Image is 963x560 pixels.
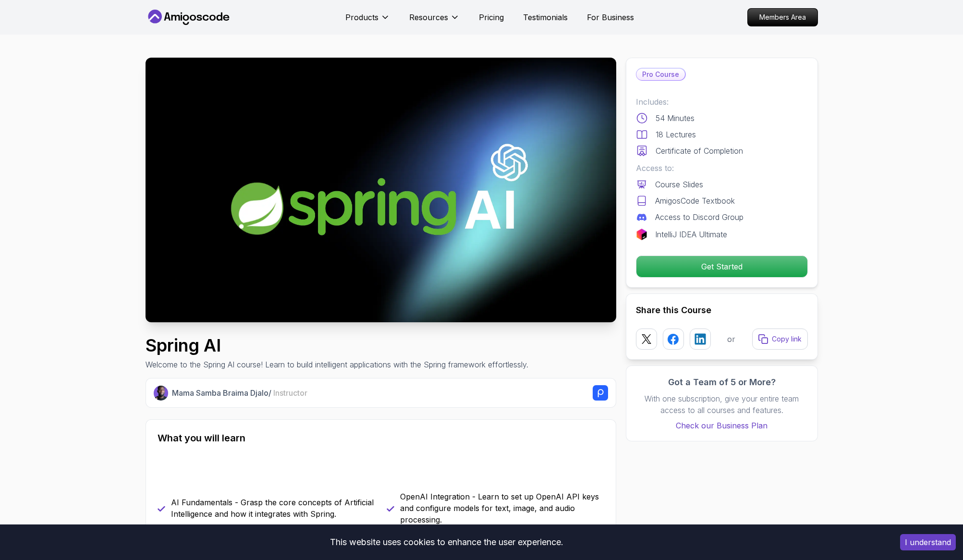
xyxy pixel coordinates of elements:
[655,211,744,223] p: Access to Discord Group
[655,179,703,190] p: Course Slides
[146,359,528,370] p: Welcome to the Spring AI course! Learn to build intelligent applications with the Spring framewor...
[523,12,568,23] a: Testimonials
[479,12,504,23] a: Pricing
[900,534,956,550] button: Accept cookies
[400,491,604,525] p: OpenAI Integration - Learn to set up OpenAI API keys and configure models for text, image, and au...
[636,376,808,389] h3: Got a Team of 5 or More?
[636,393,808,416] p: With one subscription, give your entire team access to all courses and features.
[636,304,808,317] h2: Share this Course
[171,497,375,520] p: AI Fundamentals - Grasp the core concepts of Artificial Intelligence and how it integrates with S...
[636,256,807,277] p: Get Started
[587,12,634,23] a: For Business
[772,334,802,344] p: Copy link
[747,8,818,26] a: Members Area
[636,229,647,240] img: jetbrains logo
[656,112,695,124] p: 54 Minutes
[273,388,307,398] span: Instructor
[655,195,735,207] p: AmigosCode Textbook
[345,12,390,31] button: Products
[146,58,616,322] img: spring-ai_thumbnail
[172,387,307,399] p: Mama Samba Braima Djalo /
[154,386,169,401] img: Nelson Djalo
[655,229,727,240] p: IntelliJ IDEA Ultimate
[727,333,735,345] p: or
[752,329,808,350] button: Copy link
[636,96,808,108] p: Includes:
[636,256,808,278] button: Get Started
[158,431,604,445] h2: What you will learn
[656,145,743,157] p: Certificate of Completion
[748,9,817,26] p: Members Area
[656,129,696,140] p: 18 Lectures
[636,69,685,80] p: Pro Course
[345,12,378,23] p: Products
[409,12,448,23] p: Resources
[7,532,886,553] div: This website uses cookies to enhance the user experience.
[636,162,808,174] p: Access to:
[146,336,528,355] h1: Spring AI
[409,12,460,31] button: Resources
[636,420,808,431] a: Check our Business Plan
